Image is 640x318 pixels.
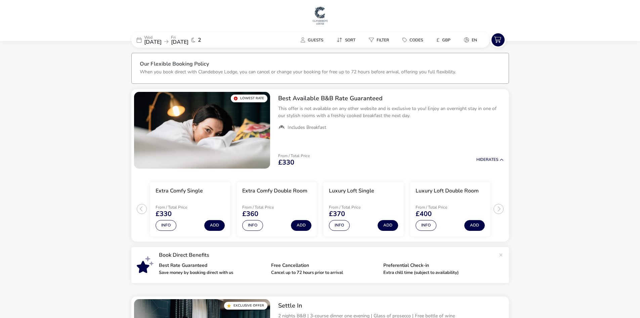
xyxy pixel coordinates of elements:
span: 2 [198,37,201,43]
span: £360 [242,211,258,217]
p: When you book direct with Clandeboye Lodge, you can cancel or change your booking for free up to ... [140,69,456,75]
p: Save money by booking direct with us [159,271,266,275]
span: Filter [377,37,389,43]
p: Book Direct Benefits [159,252,496,258]
div: Exclusive Offer [224,302,267,310]
p: Best Rate Guaranteed [159,263,266,268]
p: From / Total Price [329,205,377,209]
span: £330 [156,211,172,217]
i: £ [436,37,439,43]
button: Guests [295,35,329,45]
span: £400 [416,211,432,217]
swiper-slide: 4 / 4 [407,179,494,239]
span: Sort [345,37,355,43]
p: From / Total Price [242,205,290,209]
button: Filter [364,35,394,45]
naf-pibe-menu-bar-item: Sort [331,35,364,45]
button: Info [416,220,436,231]
naf-pibe-menu-bar-item: £GBP [431,35,459,45]
swiper-slide: 3 / 4 [320,179,407,239]
h2: Best Available B&B Rate Guaranteed [278,95,504,102]
p: Wed [144,35,162,39]
img: Main Website [312,5,329,26]
h3: Luxury Loft Double Room [416,187,479,195]
button: Info [156,220,176,231]
p: Extra chill time (subject to availability) [383,271,490,275]
h2: Settle In [278,302,504,310]
button: Info [242,220,263,231]
button: Add [378,220,398,231]
p: This offer is not available on any other website and is exclusive to you! Enjoy an overnight stay... [278,105,504,119]
span: Includes Breakfast [288,125,326,131]
swiper-slide: 2 / 4 [233,179,320,239]
p: Cancel up to 72 hours prior to arrival [271,271,378,275]
div: Lowest Rate [231,95,267,102]
p: From / Total Price [156,205,203,209]
button: Add [291,220,311,231]
h3: Extra Comfy Double Room [242,187,307,195]
swiper-slide: 1 / 1 [134,92,270,169]
button: Codes [397,35,428,45]
span: £370 [329,211,345,217]
h3: Luxury Loft Single [329,187,374,195]
button: £GBP [431,35,456,45]
h3: Extra Comfy Single [156,187,203,195]
span: en [472,37,477,43]
naf-pibe-menu-bar-item: en [459,35,485,45]
button: HideRates [476,157,504,162]
button: Add [464,220,485,231]
p: Fri [171,35,188,39]
button: en [459,35,482,45]
div: Wed[DATE]Fri[DATE]2 [131,32,232,48]
span: GBP [442,37,451,43]
naf-pibe-menu-bar-item: Guests [295,35,331,45]
span: £330 [278,159,294,166]
span: Codes [410,37,423,43]
button: Info [329,220,350,231]
span: Hide [476,157,486,162]
p: Preferential Check-in [383,263,490,268]
p: Free Cancellation [271,263,378,268]
button: Sort [331,35,361,45]
p: From / Total Price [278,154,310,158]
span: [DATE] [171,38,188,46]
button: Add [204,220,225,231]
h3: Our Flexible Booking Policy [140,61,501,68]
naf-pibe-menu-bar-item: Filter [364,35,397,45]
p: From / Total Price [416,205,463,209]
span: Guests [308,37,323,43]
span: [DATE] [144,38,162,46]
swiper-slide: 1 / 4 [147,179,233,239]
naf-pibe-menu-bar-item: Codes [397,35,431,45]
div: Best Available B&B Rate GuaranteedThis offer is not available on any other website and is exclusi... [273,89,509,136]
